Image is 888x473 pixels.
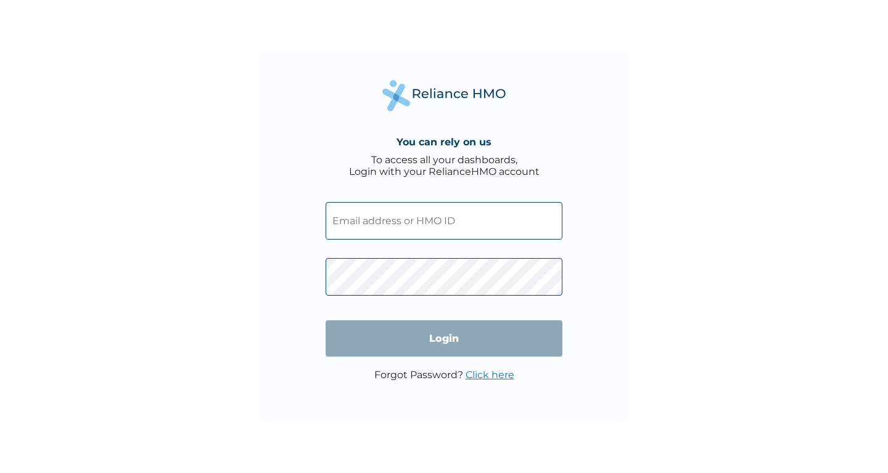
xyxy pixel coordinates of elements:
input: Login [326,320,562,357]
input: Email address or HMO ID [326,202,562,240]
a: Click here [466,369,514,381]
div: To access all your dashboards, Login with your RelianceHMO account [349,154,540,177]
p: Forgot Password? [374,369,514,381]
h4: You can rely on us [397,136,491,148]
img: Reliance Health's Logo [382,80,506,111]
